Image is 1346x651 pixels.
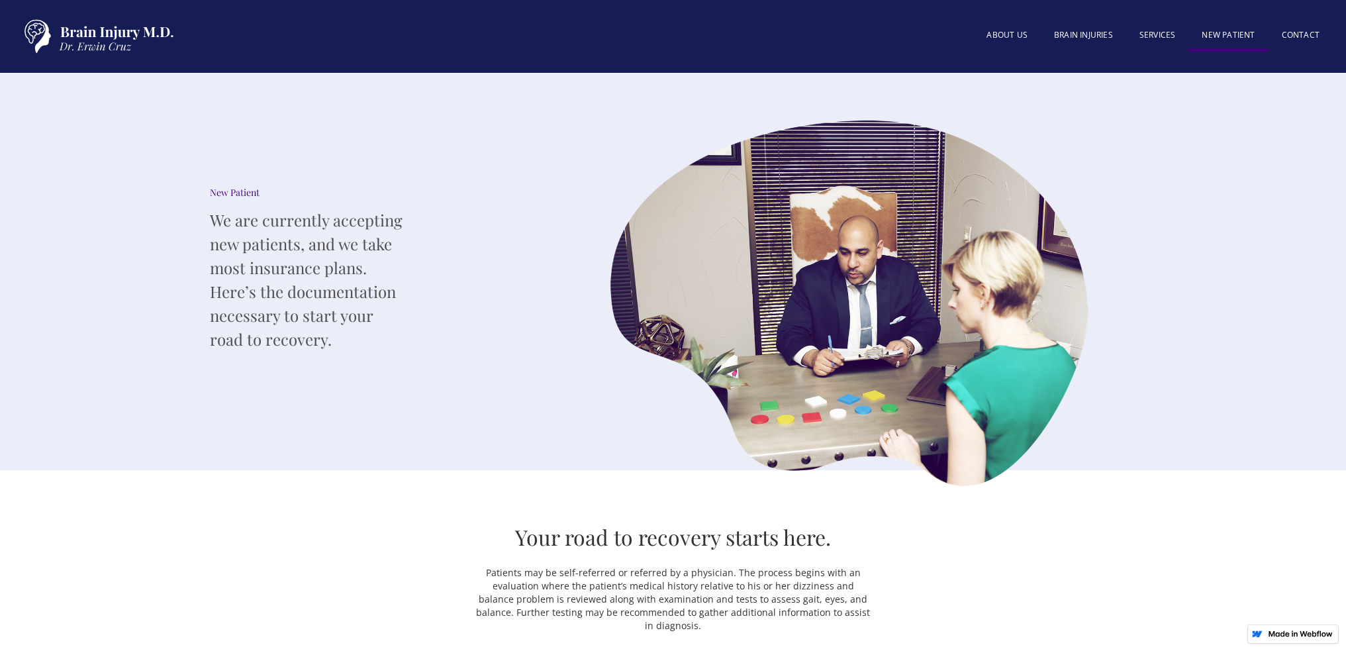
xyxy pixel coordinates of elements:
[475,566,872,632] p: Patients may be self-referred or referred by a physician. The process begins with an evaluation w...
[1188,22,1268,52] a: New patient
[973,22,1041,48] a: About US
[210,186,409,199] div: New Patient
[13,13,179,60] a: home
[515,523,831,551] h2: Your road to recovery starts here.
[1269,22,1333,48] a: Contact
[1268,630,1333,637] img: Made in Webflow
[210,208,409,351] p: We are currently accepting new patients, and we take most insurance plans. Here’s the documentati...
[1126,22,1189,48] a: SERVICES
[1041,22,1126,48] a: BRAIN INJURIES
